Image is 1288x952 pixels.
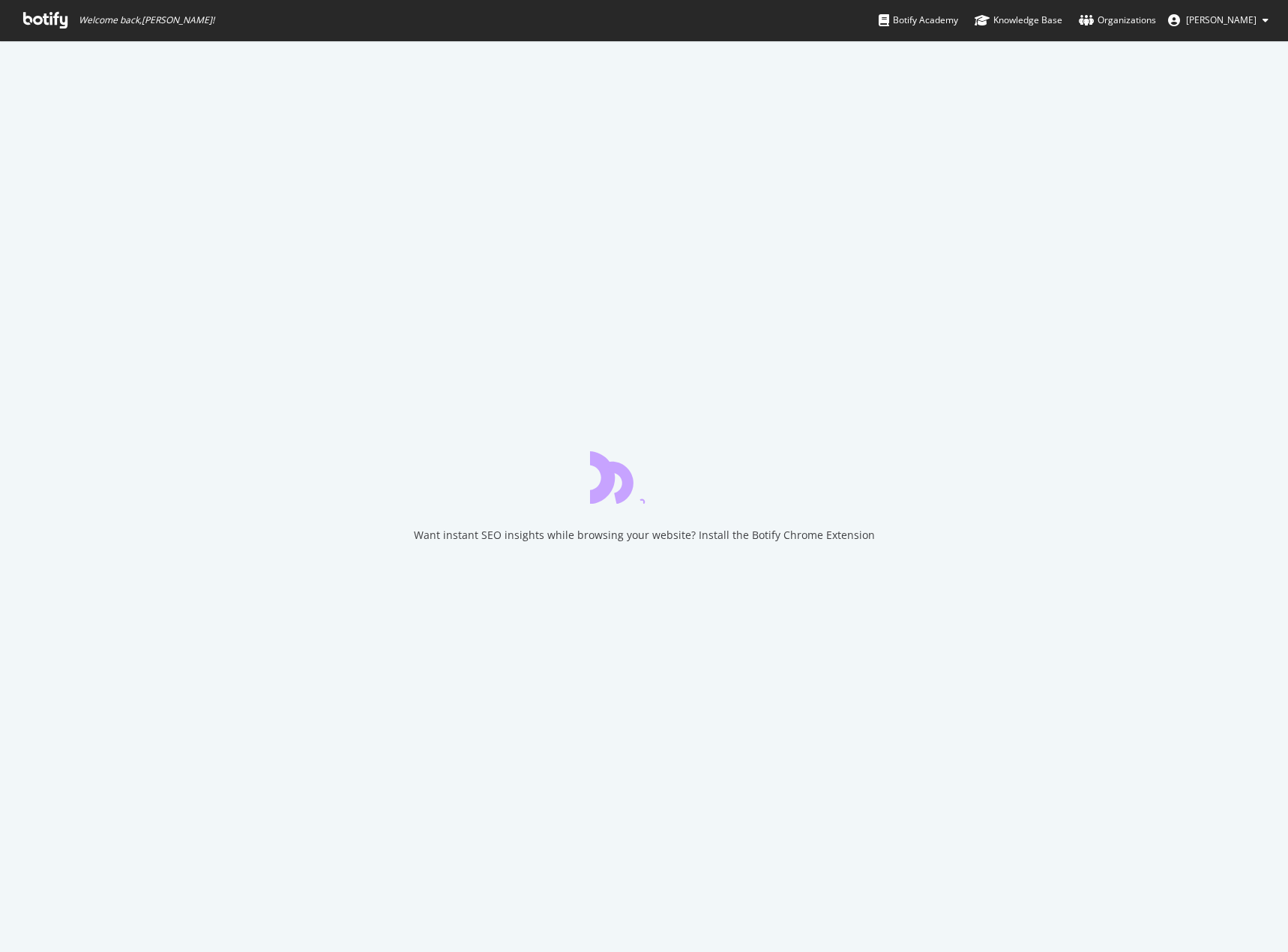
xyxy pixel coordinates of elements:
[879,13,958,28] div: Botify Academy
[590,450,698,504] div: animation
[975,13,1062,28] div: Knowledge Base
[1186,13,1257,26] span: Anja Alling
[1079,13,1156,28] div: Organizations
[1156,8,1281,32] button: [PERSON_NAME]
[414,528,875,543] div: Want instant SEO insights while browsing your website? Install the Botify Chrome Extension
[79,14,214,26] span: Welcome back, [PERSON_NAME] !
